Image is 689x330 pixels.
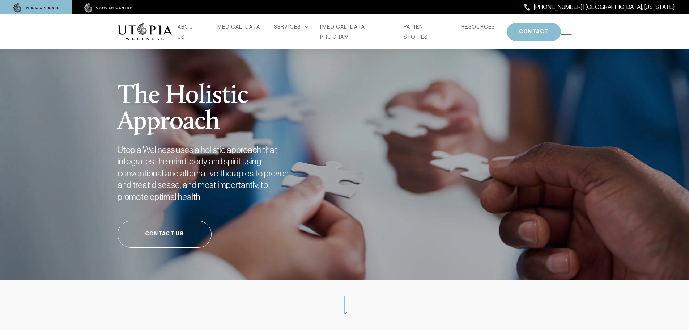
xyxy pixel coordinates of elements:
img: icon-hamburger [561,29,572,35]
a: [MEDICAL_DATA] [216,22,263,32]
button: CONTACT [507,23,561,41]
span: [PHONE_NUMBER] | [GEOGRAPHIC_DATA], [US_STATE] [534,3,675,12]
a: ABOUT US [178,22,204,42]
div: SERVICES [274,22,309,32]
img: cancer center [84,3,133,13]
a: Contact Us [118,221,212,248]
a: RESOURCES [461,22,495,32]
a: [PHONE_NUMBER] | [GEOGRAPHIC_DATA], [US_STATE] [524,3,675,12]
a: [MEDICAL_DATA] PROGRAM [320,22,392,42]
h2: Utopia Wellness uses a holistic approach that integrates the mind, body and spirit using conventi... [118,144,298,203]
a: PATIENT STORIES [404,22,450,42]
img: logo [118,23,172,41]
h1: The Holistic Approach [118,65,331,135]
img: wellness [13,3,59,13]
